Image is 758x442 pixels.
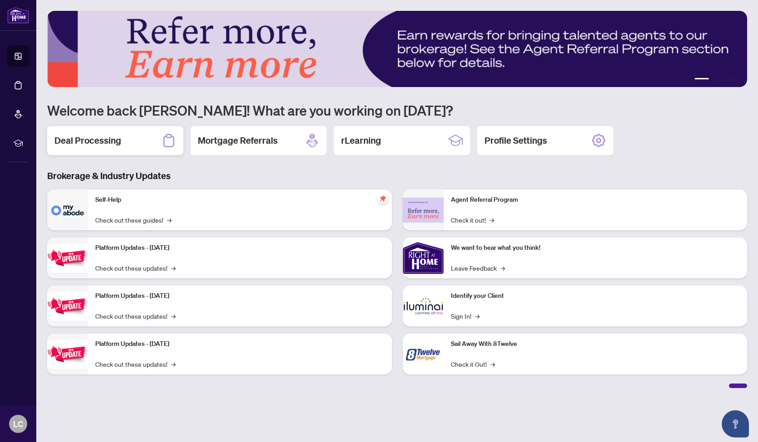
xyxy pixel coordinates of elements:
[403,286,444,326] img: Identify your Client
[734,78,738,82] button: 5
[341,134,381,147] h2: rLearning
[47,189,88,230] img: Self-Help
[7,7,29,24] img: logo
[451,215,494,225] a: Check it out!→
[167,215,171,225] span: →
[694,78,709,82] button: 1
[451,339,740,349] p: Sail Away With 8Twelve
[95,311,176,321] a: Check out these updates!→
[95,263,176,273] a: Check out these updates!→
[171,359,176,369] span: →
[475,311,479,321] span: →
[451,291,740,301] p: Identify your Client
[451,311,479,321] a: Sign In!→
[95,359,176,369] a: Check out these updates!→
[490,359,495,369] span: →
[95,195,385,205] p: Self-Help
[95,291,385,301] p: Platform Updates - [DATE]
[54,134,121,147] h2: Deal Processing
[713,78,716,82] button: 2
[47,244,88,272] img: Platform Updates - July 21, 2025
[403,198,444,223] img: Agent Referral Program
[47,292,88,321] img: Platform Updates - July 8, 2025
[451,243,740,253] p: We want to hear what you think!
[47,170,747,182] h3: Brokerage & Industry Updates
[720,78,724,82] button: 3
[489,215,494,225] span: →
[403,334,444,374] img: Sail Away With 8Twelve
[403,238,444,278] img: We want to hear what you think!
[13,418,23,430] span: LC
[500,263,505,273] span: →
[377,193,388,204] span: pushpin
[171,311,176,321] span: →
[198,134,278,147] h2: Mortgage Referrals
[171,263,176,273] span: →
[451,263,505,273] a: Leave Feedback→
[47,11,747,87] img: Slide 0
[727,78,731,82] button: 4
[47,340,88,369] img: Platform Updates - June 23, 2025
[722,410,749,437] button: Open asap
[47,102,747,119] h1: Welcome back [PERSON_NAME]! What are you working on [DATE]?
[451,359,495,369] a: Check it Out!→
[95,339,385,349] p: Platform Updates - [DATE]
[451,195,740,205] p: Agent Referral Program
[95,215,171,225] a: Check out these guides!→
[484,134,547,147] h2: Profile Settings
[95,243,385,253] p: Platform Updates - [DATE]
